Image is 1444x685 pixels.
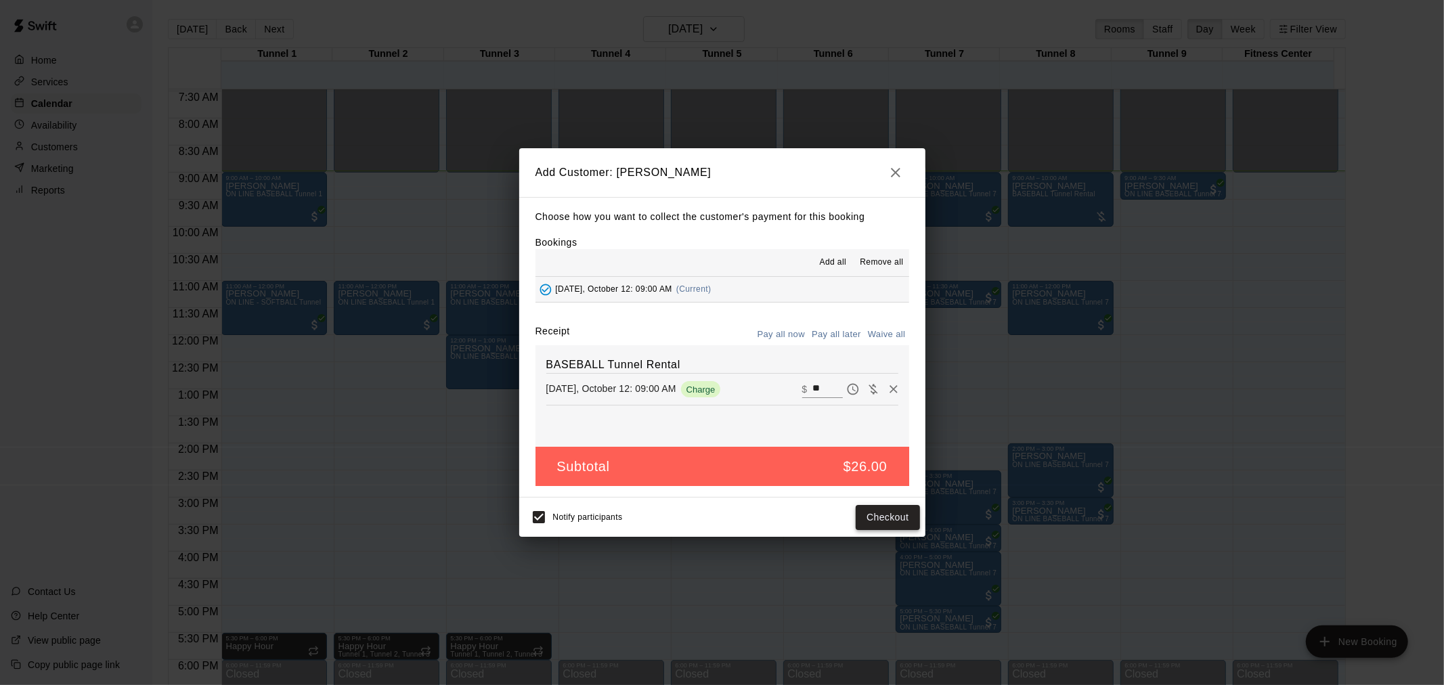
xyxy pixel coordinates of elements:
[808,324,865,345] button: Pay all later
[519,148,925,197] h2: Add Customer: [PERSON_NAME]
[844,458,888,476] h5: $26.00
[811,252,854,273] button: Add all
[820,256,847,269] span: Add all
[553,513,623,523] span: Notify participants
[883,379,904,399] button: Remove
[860,256,903,269] span: Remove all
[556,284,672,294] span: [DATE], October 12: 09:00 AM
[546,382,676,395] p: [DATE], October 12: 09:00 AM
[535,208,909,225] p: Choose how you want to collect the customer's payment for this booking
[865,324,909,345] button: Waive all
[681,384,721,395] span: Charge
[535,277,909,302] button: Added - Collect Payment[DATE], October 12: 09:00 AM(Current)
[535,280,556,300] button: Added - Collect Payment
[535,324,570,345] label: Receipt
[557,458,610,476] h5: Subtotal
[843,382,863,394] span: Pay later
[754,324,809,345] button: Pay all now
[856,505,919,530] button: Checkout
[535,237,577,248] label: Bookings
[863,382,883,394] span: Waive payment
[854,252,909,273] button: Remove all
[802,382,808,396] p: $
[676,284,712,294] span: (Current)
[546,356,898,374] h6: BASEBALL Tunnel Rental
